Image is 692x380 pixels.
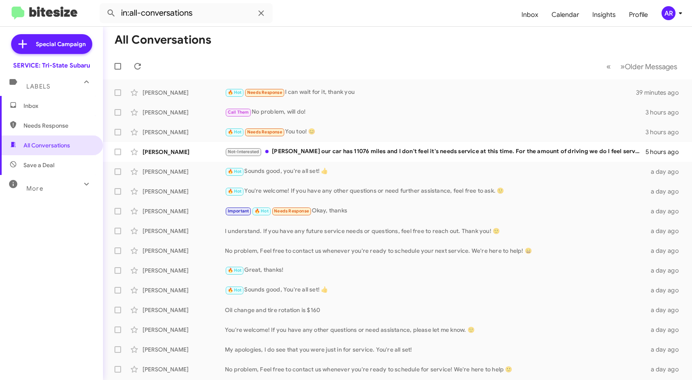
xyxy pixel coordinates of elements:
[225,266,648,275] div: Great, thanks!
[143,207,225,215] div: [PERSON_NAME]
[225,107,645,117] div: No problem, will do!
[11,34,92,54] a: Special Campaign
[36,40,86,48] span: Special Campaign
[615,58,682,75] button: Next
[143,187,225,196] div: [PERSON_NAME]
[143,365,225,373] div: [PERSON_NAME]
[655,6,683,20] button: AR
[23,161,54,169] span: Save a Deal
[274,208,309,214] span: Needs Response
[648,306,685,314] div: a day ago
[625,62,677,71] span: Older Messages
[115,33,211,47] h1: All Conversations
[143,128,225,136] div: [PERSON_NAME]
[228,189,242,194] span: 🔥 Hot
[648,227,685,235] div: a day ago
[586,3,622,27] a: Insights
[23,121,94,130] span: Needs Response
[515,3,545,27] a: Inbox
[648,247,685,255] div: a day ago
[636,89,685,97] div: 39 minutes ago
[100,3,273,23] input: Search
[23,141,70,149] span: All Conversations
[143,168,225,176] div: [PERSON_NAME]
[225,326,648,334] div: You're welcome! If you have any other questions or need assistance, please let me know. 🙂
[225,127,645,137] div: You too! 😊
[225,88,636,97] div: I can wait for it, thank you
[228,149,259,154] span: Not-Interested
[143,326,225,334] div: [PERSON_NAME]
[225,227,648,235] div: I understand. If you have any future service needs or questions, feel free to reach out. Thank yo...
[648,365,685,373] div: a day ago
[143,227,225,235] div: [PERSON_NAME]
[225,147,645,156] div: [PERSON_NAME] our car has 11076 miles and I don't feel it's needs service at this time. For the a...
[648,168,685,176] div: a day ago
[648,345,685,354] div: a day ago
[247,90,282,95] span: Needs Response
[228,110,249,115] span: Call Them
[645,148,685,156] div: 5 hours ago
[228,129,242,135] span: 🔥 Hot
[26,185,43,192] span: More
[228,208,249,214] span: Important
[228,287,242,293] span: 🔥 Hot
[225,247,648,255] div: No problem, Feel free to contact us whenever you're ready to schedule your next service. We're he...
[662,6,676,20] div: AR
[228,169,242,174] span: 🔥 Hot
[23,102,94,110] span: Inbox
[606,61,611,72] span: «
[143,306,225,314] div: [PERSON_NAME]
[26,83,50,90] span: Labels
[225,187,648,196] div: You're welcome! If you have any other questions or need further assistance, feel free to ask. 🙂
[601,58,616,75] button: Previous
[620,61,625,72] span: »
[143,345,225,354] div: [PERSON_NAME]
[13,61,90,70] div: SERVICE: Tri-State Subaru
[648,326,685,334] div: a day ago
[228,90,242,95] span: 🔥 Hot
[622,3,655,27] a: Profile
[247,129,282,135] span: Needs Response
[143,148,225,156] div: [PERSON_NAME]
[225,306,648,314] div: Oil change and tire rotation is $160
[143,89,225,97] div: [PERSON_NAME]
[225,285,648,295] div: Sounds good, You're all set! 👍
[648,207,685,215] div: a day ago
[602,58,682,75] nav: Page navigation example
[225,365,648,373] div: No problem, Feel free to contact us whenever you're ready to schedule for service! We're here to ...
[648,286,685,294] div: a day ago
[228,268,242,273] span: 🔥 Hot
[143,247,225,255] div: [PERSON_NAME]
[645,108,685,117] div: 3 hours ago
[225,206,648,216] div: Okay, thanks
[143,266,225,275] div: [PERSON_NAME]
[225,345,648,354] div: My apologies, I do see that you were just in for service. You're all set!
[143,286,225,294] div: [PERSON_NAME]
[225,167,648,176] div: Sounds good, you're all set! 👍
[645,128,685,136] div: 3 hours ago
[648,187,685,196] div: a day ago
[143,108,225,117] div: [PERSON_NAME]
[255,208,269,214] span: 🔥 Hot
[545,3,586,27] a: Calendar
[648,266,685,275] div: a day ago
